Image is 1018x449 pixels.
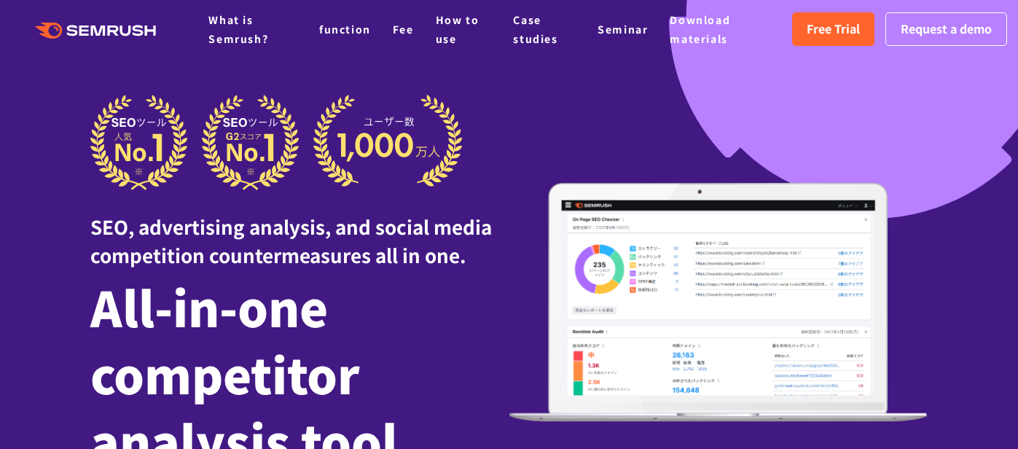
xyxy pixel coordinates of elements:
a: Fee [393,22,414,36]
a: What is Semrush? [208,12,268,46]
font: SEO, advertising analysis, and social media competition countermeasures all in one. [90,213,492,268]
font: Request a demo [901,20,992,37]
a: Request a demo [885,12,1007,46]
a: Free Trial [792,12,874,46]
a: How to use [436,12,479,46]
font: All-in-one [90,271,328,341]
a: Download materials [670,12,730,46]
a: Case studies [513,12,557,46]
a: function [319,22,371,36]
font: Free Trial [807,20,860,37]
a: Seminar [598,22,648,36]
